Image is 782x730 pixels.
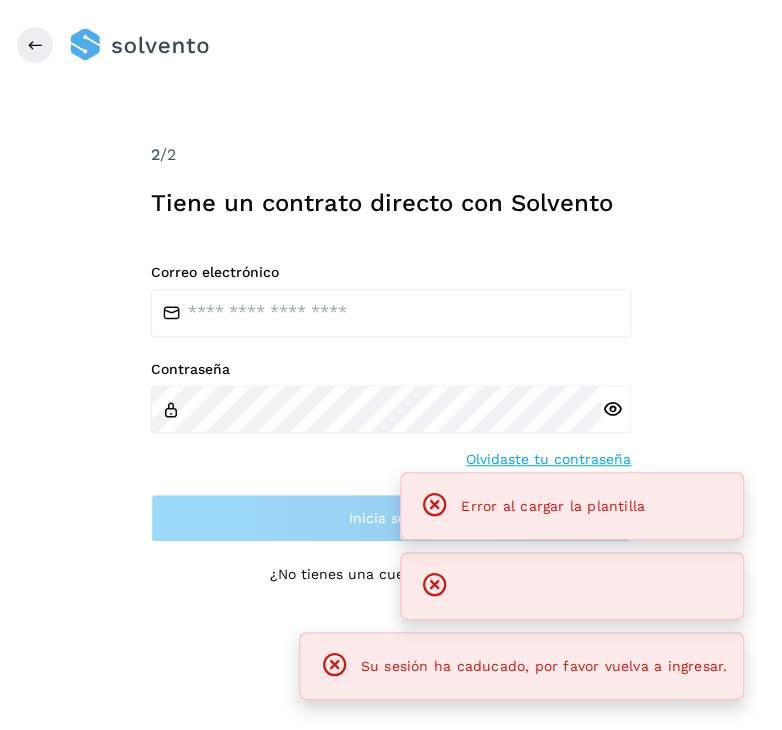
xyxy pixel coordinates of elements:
[151,264,631,281] label: Correo electrónico
[349,511,434,525] span: Inicia sesión
[361,658,727,674] span: Su sesión ha caducado, por favor vuelva a ingresar.
[466,449,631,470] a: Olvidaste tu contraseña
[461,498,645,514] span: Error al cargar la plantilla
[151,361,631,378] label: Contraseña
[151,189,631,218] h1: Tiene un contrato directo con Solvento
[151,143,631,167] div: /2
[151,494,631,542] button: Inicia sesión
[151,145,160,164] span: 2
[270,566,435,587] p: ¿No tienes una cuenta?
